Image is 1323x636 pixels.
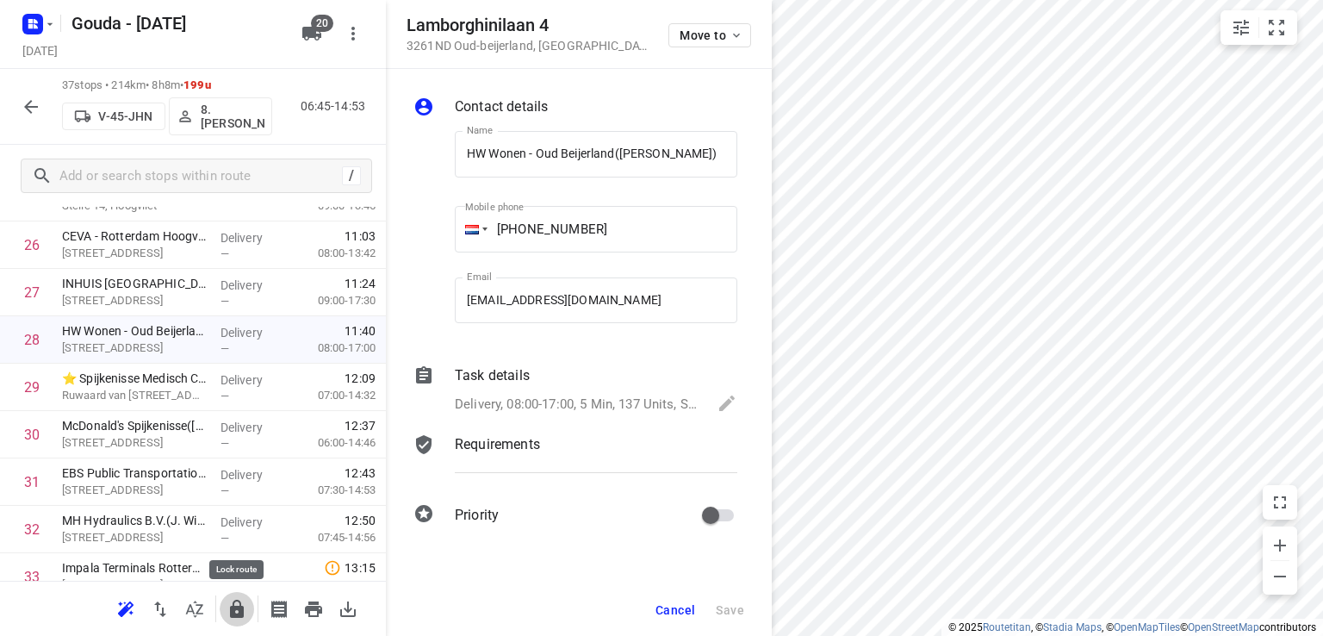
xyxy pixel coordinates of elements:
span: — [220,437,229,450]
p: 08:00-13:42 [290,245,376,262]
button: Fit zoom [1259,10,1294,45]
span: 11:24 [345,275,376,292]
p: 37 stops • 214km • 8h8m [62,78,272,94]
p: Delivery, 08:00-17:00, 5 Min, 137 Units, Startdatum: [DATE]. Welkom bij een nieuwe klant! Fruiter... [455,395,700,415]
p: [STREET_ADDRESS] [62,292,207,309]
p: 06:00-14:46 [290,434,376,452]
p: Delivery [220,229,284,246]
div: 27 [24,284,40,301]
p: Task details [455,365,530,386]
div: 33 [24,569,40,585]
p: 08:00-17:00 [290,340,376,357]
p: 09:00-17:30 [290,292,376,309]
span: 199u [183,78,211,91]
div: 28 [24,332,40,348]
label: Mobile phone [465,203,524,212]
p: Requirements [455,434,540,455]
p: Priority [455,505,499,526]
span: — [220,247,229,260]
li: © 2025 , © , © © contributors [948,621,1316,633]
span: Reverse route [143,600,177,616]
button: V-45-JHN [62,103,165,130]
h5: Rename [65,9,288,37]
div: 26 [24,237,40,253]
span: 12:43 [345,465,376,482]
span: — [220,532,229,545]
p: CEVA - Rotterdam Hoogvliet(Richard Melchers) [62,228,207,245]
span: 12:50 [345,512,376,529]
p: Delivery [220,277,284,294]
p: EBS Public Transportation - Locatie Spijkenisse(Kenneth Semeijn) [62,465,207,482]
span: Move to [680,28,743,42]
input: Add or search stops within route [59,163,342,190]
svg: Late [324,559,341,577]
span: Print shipping labels [262,600,296,616]
p: 07:45-14:56 [290,529,376,546]
div: 29 [24,379,40,396]
svg: Edit [717,393,737,414]
span: 20 [311,15,333,32]
span: Sort by time window [177,600,212,616]
p: [STREET_ADDRESS] [62,529,207,546]
p: V-45-JHN [98,109,152,123]
h5: Project date [16,41,65,60]
span: • [180,78,183,91]
p: 8. [PERSON_NAME] [201,103,264,130]
a: OpenMapTiles [1114,621,1180,633]
button: 8. [PERSON_NAME] [169,97,272,135]
p: 3261ND Oud-beijerland , [GEOGRAPHIC_DATA] [407,39,648,53]
div: Task detailsDelivery, 08:00-17:00, 5 Min, 137 Units, Startdatum: [DATE]. Welkom bij een nieuwe kl... [413,365,737,417]
p: HW Wonen - Oud Beijerland(Anna van Zijderveld) [62,322,207,340]
p: Lamborghinilaan 4, Oud-beijerland [62,340,207,357]
span: — [220,484,229,497]
span: 13:15 [345,559,376,577]
input: 1 (702) 123-4567 [455,206,737,253]
button: Map settings [1224,10,1258,45]
div: 31 [24,474,40,490]
p: McDonald's Spijkenisse(Deepti Dahiya) [62,417,207,434]
p: 07:00-11:33 [290,577,376,594]
p: Delivery [220,514,284,531]
p: 07:30-14:53 [290,482,376,499]
span: — [220,390,229,402]
a: Routetitan [983,621,1031,633]
button: 20 [295,16,329,51]
span: 12:09 [345,370,376,387]
h5: Lamborghinilaan 4 [407,16,648,35]
div: 32 [24,521,40,538]
div: 30 [24,427,40,443]
span: 12:37 [345,417,376,434]
a: OpenStreetMap [1188,621,1259,633]
p: Beerweg 101, Maasvlakte Rotterdam [62,577,207,594]
p: 07:00-14:32 [290,387,376,404]
div: Requirements [413,434,737,486]
span: 11:03 [345,228,376,245]
span: Download route [331,600,365,616]
p: Delivery [220,561,284,578]
p: [STREET_ADDRESS] [62,482,207,499]
button: Move to [668,23,751,47]
p: INHUIS PLAZA - Heijnenoord(Nienke van Loo) [62,275,207,292]
p: 06:45-14:53 [301,97,372,115]
span: Cancel [655,603,695,617]
div: Contact details [413,97,737,121]
div: Netherlands: + 31 [455,206,488,253]
p: Contact details [455,97,548,117]
div: / [342,166,361,185]
p: [STREET_ADDRESS] [62,245,207,262]
span: 11:40 [345,322,376,340]
p: Delivery [220,466,284,483]
p: Impala Terminals Rotterdam B.V.(Marijn van den Oudenhoven) [62,559,207,577]
p: ⭐ Spijkenisse Medisch Centrum(Jolanda Knops) [62,370,207,387]
button: Cancel [649,595,702,626]
span: — [220,295,229,308]
span: Reoptimize route [109,600,143,616]
span: Print route [296,600,331,616]
p: Delivery [220,324,284,341]
p: Delivery [220,419,284,436]
a: Stadia Maps [1043,621,1102,633]
p: Ruwaard van Puttenweg 500, Spijkenisse [62,387,207,404]
div: small contained button group [1221,10,1297,45]
p: MH Hydraulics B.V.(J. Witte) [62,512,207,529]
span: — [220,579,229,592]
